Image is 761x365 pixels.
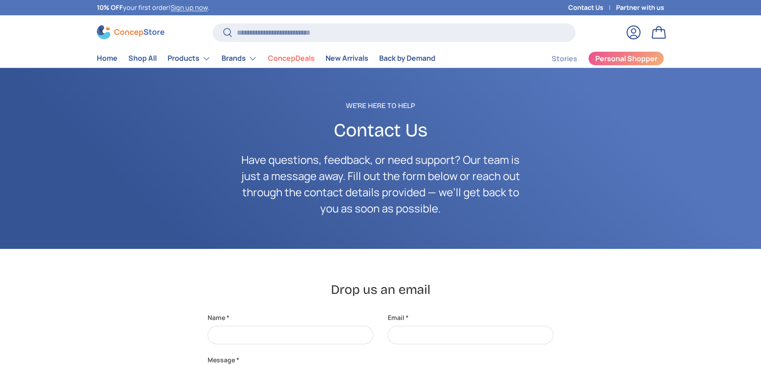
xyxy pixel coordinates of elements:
nav: Secondary [530,50,664,68]
a: Brands [222,50,257,68]
a: Products [168,50,211,68]
p: your first order! . [97,3,209,13]
a: New Arrivals [326,50,368,67]
nav: Primary [97,50,435,68]
label: Name [208,313,373,322]
strong: 10% OFF [97,3,123,12]
a: Personal Shopper [588,51,664,66]
summary: Brands [216,50,263,68]
h2: Drop us an email [208,281,553,298]
img: ConcepStore [97,25,164,39]
span: Contact Us [334,118,427,143]
a: Sign up now [171,3,208,12]
span: We're Here to Help [346,100,415,111]
label: Message [208,355,553,365]
a: Back by Demand [379,50,435,67]
a: Contact Us [568,3,616,13]
summary: Products [162,50,216,68]
p: Have questions, feedback, or need support? Our team is just a message away. Fill out the form bel... [239,152,522,216]
a: ConcepDeals [268,50,315,67]
a: Stories [552,50,577,68]
span: Personal Shopper [595,55,657,62]
label: Email [388,313,553,322]
a: Partner with us [616,3,664,13]
a: Home [97,50,118,67]
a: Shop All [128,50,157,67]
